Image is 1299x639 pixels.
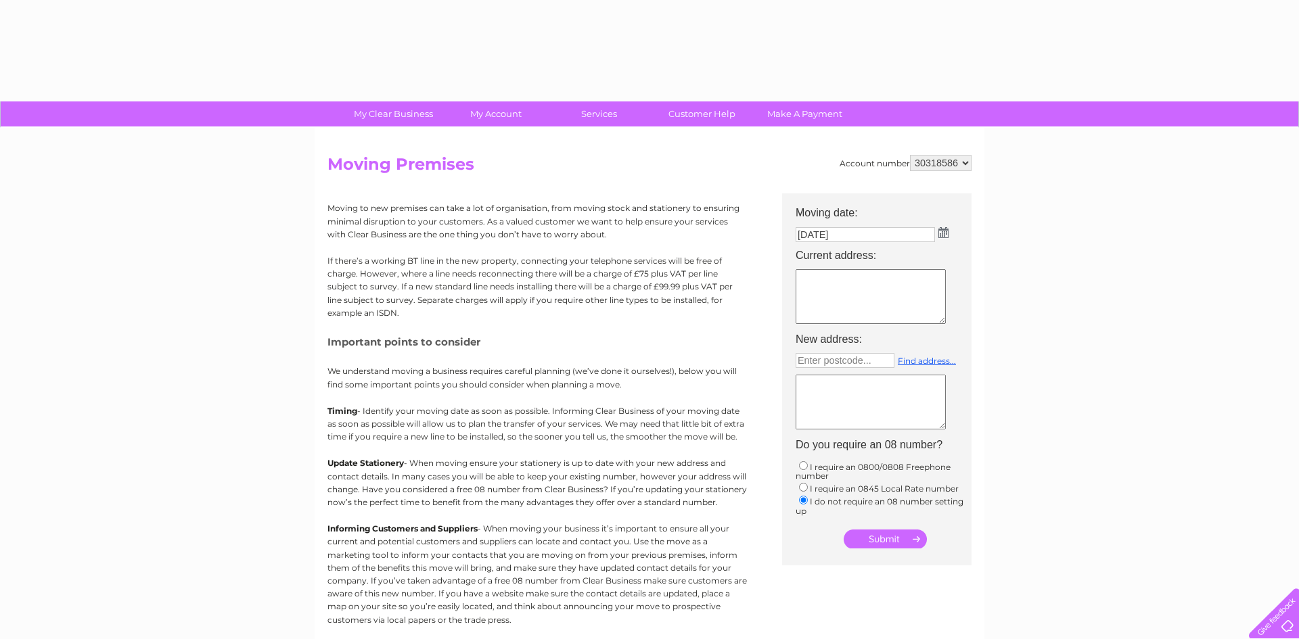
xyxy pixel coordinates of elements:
[749,101,861,126] a: Make A Payment
[789,435,978,455] th: Do you require an 08 number?
[327,364,747,390] p: We understand moving a business requires careful planning (we’ve done it ourselves!), below you w...
[938,227,949,238] img: ...
[646,101,758,126] a: Customer Help
[338,101,449,126] a: My Clear Business
[327,254,747,319] p: If there’s a working BT line in the new property, connecting your telephone services will be free...
[327,522,747,626] p: - When moving your business it’s important to ensure all your current and potential customers and...
[543,101,655,126] a: Services
[327,404,747,444] p: - Identify your moving date as soon as possible. Informing Clear Business of your moving date as ...
[789,456,978,519] td: I require an 0800/0808 Freephone number I require an 0845 Local Rate number I do not require an 0...
[789,193,978,223] th: Moving date:
[898,356,956,366] a: Find address...
[789,329,978,350] th: New address:
[327,406,357,416] b: Timing
[440,101,552,126] a: My Account
[327,155,972,181] h2: Moving Premises
[327,336,747,348] h5: Important points to consider
[844,529,927,548] input: Submit
[327,202,747,241] p: Moving to new premises can take a lot of organisation, from moving stock and stationery to ensuri...
[327,456,747,508] p: - When moving ensure your stationery is up to date with your new address and contact details. In ...
[327,458,404,468] b: Update Stationery
[327,523,478,534] b: Informing Customers and Suppliers
[840,155,972,171] div: Account number
[789,245,978,266] th: Current address:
